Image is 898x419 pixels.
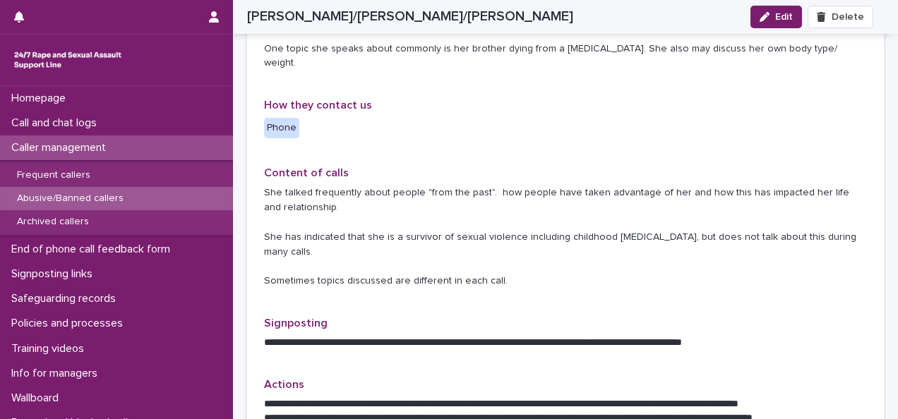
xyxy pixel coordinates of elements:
p: Safeguarding records [6,292,127,305]
p: Abusive/Banned callers [6,193,135,205]
span: Actions [264,379,304,390]
p: Training videos [6,342,95,356]
h2: [PERSON_NAME]/[PERSON_NAME]/[PERSON_NAME] [247,8,573,25]
p: Wallboard [6,391,70,405]
span: Delete [832,12,864,22]
p: Info for managers [6,367,109,380]
div: Phone [264,118,299,138]
p: Homepage [6,92,77,105]
span: How they contact us [264,99,372,111]
p: Caller management [6,141,117,154]
button: Delete [808,6,873,28]
span: Signposting [264,317,328,329]
p: She talked frequently about people "from the past". how people have taken advantage of her and ho... [264,186,867,289]
p: Policies and processes [6,317,134,330]
p: Archived callers [6,216,100,228]
button: Edit [750,6,802,28]
p: End of phone call feedback form [6,243,181,256]
p: Frequent callers [6,169,102,181]
span: Content of calls [264,167,349,178]
span: Edit [775,12,793,22]
img: rhQMoQhaT3yELyF149Cw [11,46,124,74]
p: Signposting links [6,267,104,281]
p: Call and chat logs [6,116,108,130]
